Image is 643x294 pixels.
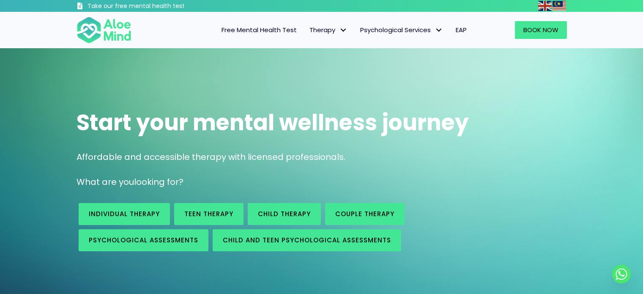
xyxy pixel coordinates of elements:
[223,236,391,245] span: Child and Teen Psychological assessments
[248,203,321,225] a: Child Therapy
[77,151,567,163] p: Affordable and accessible therapy with licensed professionals.
[89,236,198,245] span: Psychological assessments
[79,203,170,225] a: Individual therapy
[77,176,134,188] span: What are you
[325,203,405,225] a: Couple therapy
[77,16,131,44] img: Aloe mind Logo
[213,229,401,251] a: Child and Teen Psychological assessments
[142,21,473,39] nav: Menu
[515,21,567,39] a: Book Now
[456,25,467,34] span: EAP
[303,21,354,39] a: TherapyTherapy: submenu
[79,229,208,251] a: Psychological assessments
[449,21,473,39] a: EAP
[335,209,394,218] span: Couple therapy
[174,203,244,225] a: Teen Therapy
[523,25,558,34] span: Book Now
[538,1,552,11] img: en
[337,24,350,36] span: Therapy: submenu
[433,24,445,36] span: Psychological Services: submenu
[612,265,631,283] a: Whatsapp
[538,1,553,11] a: English
[258,209,311,218] span: Child Therapy
[88,2,230,11] h3: Take our free mental health test
[215,21,303,39] a: Free Mental Health Test
[354,21,449,39] a: Psychological ServicesPsychological Services: submenu
[309,25,347,34] span: Therapy
[77,2,230,12] a: Take our free mental health test
[184,209,233,218] span: Teen Therapy
[553,1,567,11] a: Malay
[77,107,469,138] span: Start your mental wellness journey
[222,25,297,34] span: Free Mental Health Test
[360,25,443,34] span: Psychological Services
[134,176,183,188] span: looking for?
[89,209,160,218] span: Individual therapy
[553,1,566,11] img: ms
